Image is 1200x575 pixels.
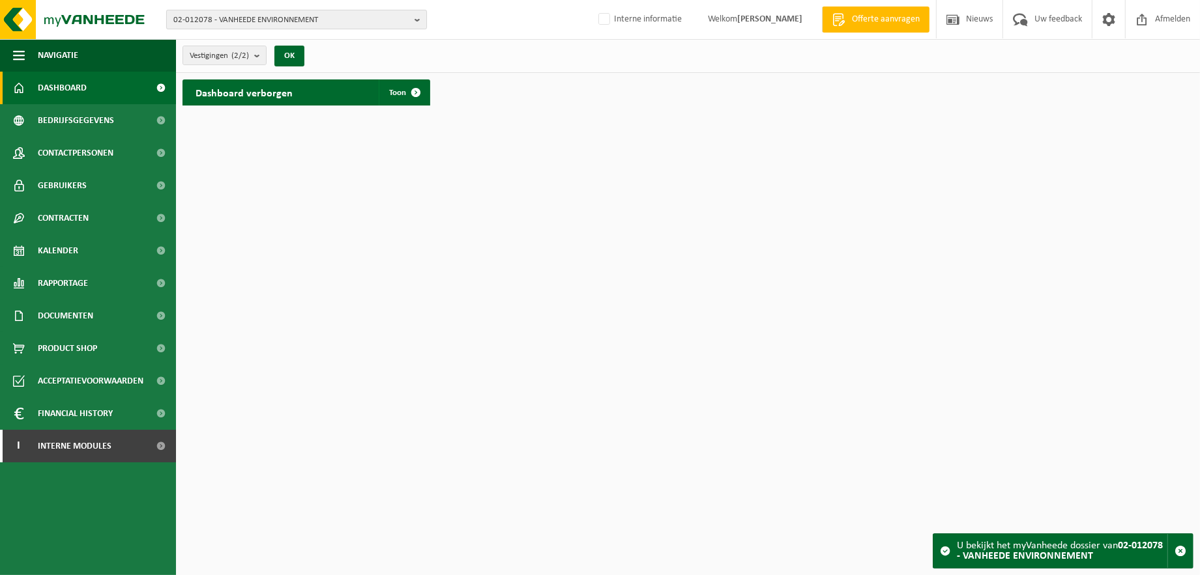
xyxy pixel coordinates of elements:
[38,169,87,202] span: Gebruikers
[183,46,267,65] button: Vestigingen(2/2)
[849,13,923,26] span: Offerte aanvragen
[38,202,89,234] span: Contracten
[957,534,1167,568] div: U bekijkt het myVanheede dossier van
[231,51,249,60] count: (2/2)
[173,10,409,30] span: 02-012078 - VANHEEDE ENVIRONNEMENT
[38,430,111,462] span: Interne modules
[38,300,93,332] span: Documenten
[737,14,802,24] strong: [PERSON_NAME]
[38,397,113,430] span: Financial History
[389,89,406,97] span: Toon
[38,72,87,104] span: Dashboard
[957,540,1163,561] strong: 02-012078 - VANHEEDE ENVIRONNEMENT
[38,332,97,365] span: Product Shop
[183,79,306,105] h2: Dashboard verborgen
[166,10,427,29] button: 02-012078 - VANHEEDE ENVIRONNEMENT
[596,10,682,29] label: Interne informatie
[13,430,25,462] span: I
[38,104,114,137] span: Bedrijfsgegevens
[38,39,78,72] span: Navigatie
[38,137,113,169] span: Contactpersonen
[38,234,78,267] span: Kalender
[190,46,249,66] span: Vestigingen
[274,46,304,66] button: OK
[38,267,88,300] span: Rapportage
[822,7,929,33] a: Offerte aanvragen
[38,365,143,397] span: Acceptatievoorwaarden
[379,79,429,105] a: Toon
